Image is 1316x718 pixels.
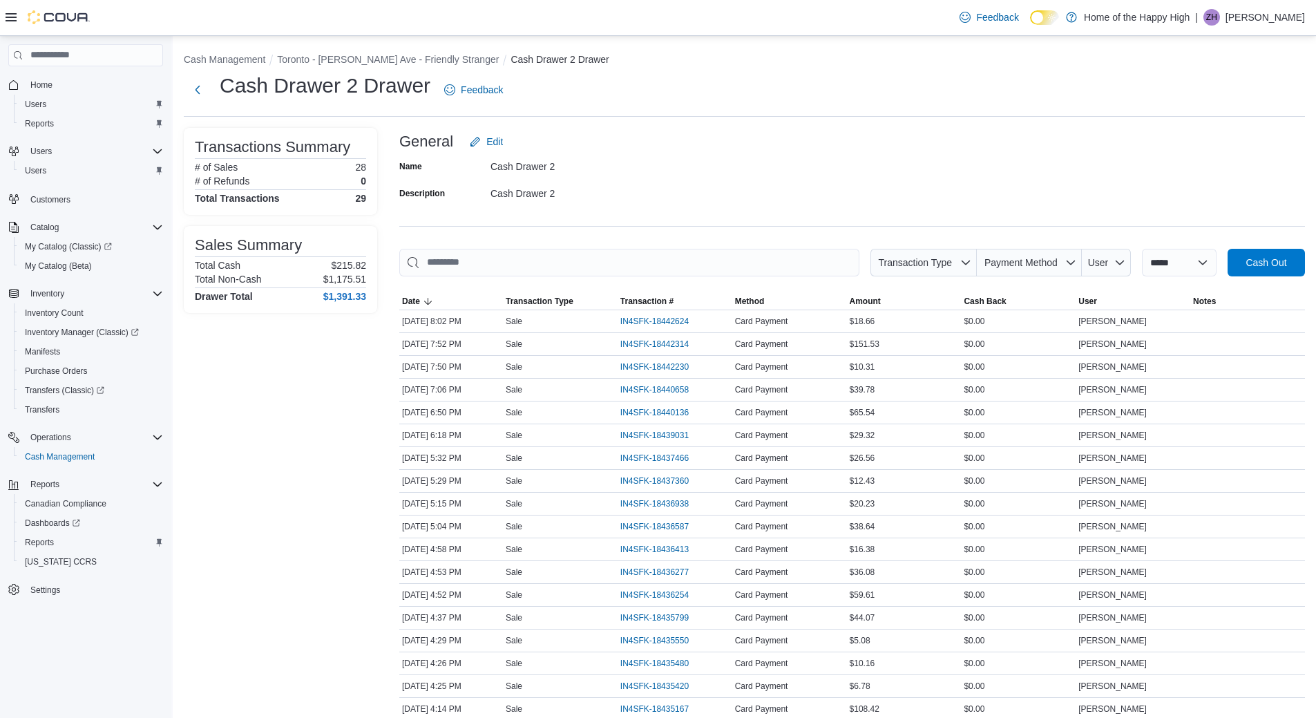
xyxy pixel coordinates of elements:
[25,219,64,236] button: Catalog
[503,293,618,310] button: Transaction Type
[961,404,1076,421] div: $0.00
[735,475,788,486] span: Card Payment
[1076,293,1190,310] button: User
[399,495,503,512] div: [DATE] 5:15 PM
[620,453,689,464] span: IN4SFK-18437466
[620,678,703,695] button: IN4SFK-18435420
[25,219,163,236] span: Catalog
[3,284,169,303] button: Inventory
[195,176,249,187] h6: # of Refunds
[399,293,503,310] button: Date
[3,475,169,494] button: Reports
[399,541,503,558] div: [DATE] 4:58 PM
[620,541,703,558] button: IN4SFK-18436413
[19,305,163,321] span: Inventory Count
[14,494,169,513] button: Canadian Compliance
[19,534,59,551] a: Reports
[506,296,573,307] span: Transaction Type
[1078,658,1147,669] span: [PERSON_NAME]
[506,635,522,646] p: Sale
[961,293,1076,310] button: Cash Back
[3,142,169,161] button: Users
[620,407,689,418] span: IN4SFK-18440136
[25,451,95,462] span: Cash Management
[399,133,453,150] h3: General
[25,556,97,567] span: [US_STATE] CCRS
[620,339,689,350] span: IN4SFK-18442314
[961,313,1076,330] div: $0.00
[25,143,163,160] span: Users
[620,475,689,486] span: IN4SFK-18437360
[976,10,1018,24] span: Feedback
[399,336,503,352] div: [DATE] 7:52 PM
[620,701,703,717] button: IN4SFK-18435167
[323,274,366,285] p: $1,175.51
[961,564,1076,580] div: $0.00
[618,293,732,310] button: Transaction #
[14,361,169,381] button: Purchase Orders
[620,313,703,330] button: IN4SFK-18442624
[511,54,609,65] button: Cash Drawer 2 Drawer
[620,658,689,669] span: IN4SFK-18435480
[195,162,238,173] h6: # of Sales
[620,564,703,580] button: IN4SFK-18436277
[1078,339,1147,350] span: [PERSON_NAME]
[19,324,163,341] span: Inventory Manager (Classic)
[620,589,689,601] span: IN4SFK-18436254
[399,161,422,172] label: Name
[25,429,77,446] button: Operations
[399,678,503,695] div: [DATE] 4:25 PM
[735,589,788,601] span: Card Payment
[850,544,875,555] span: $16.38
[19,96,163,113] span: Users
[195,260,240,271] h6: Total Cash
[850,316,875,327] span: $18.66
[1078,498,1147,509] span: [PERSON_NAME]
[620,336,703,352] button: IN4SFK-18442314
[850,430,875,441] span: $29.32
[25,143,57,160] button: Users
[25,498,106,509] span: Canadian Compliance
[30,288,64,299] span: Inventory
[1203,9,1220,26] div: Zachary Haire
[620,612,689,623] span: IN4SFK-18435799
[19,115,59,132] a: Reports
[25,285,70,302] button: Inventory
[14,552,169,571] button: [US_STATE] CCRS
[30,585,60,596] span: Settings
[850,361,875,372] span: $10.31
[1193,296,1216,307] span: Notes
[847,293,962,310] button: Amount
[506,658,522,669] p: Sale
[19,554,102,570] a: [US_STATE] CCRS
[25,190,163,207] span: Customers
[732,293,847,310] button: Method
[620,610,703,626] button: IN4SFK-18435799
[14,256,169,276] button: My Catalog (Beta)
[735,407,788,418] span: Card Payment
[277,54,499,65] button: Toronto - [PERSON_NAME] Ave - Friendly Stranger
[25,118,54,129] span: Reports
[195,291,253,302] h4: Drawer Total
[961,632,1076,649] div: $0.00
[14,95,169,114] button: Users
[195,237,302,254] h3: Sales Summary
[1078,296,1097,307] span: User
[506,316,522,327] p: Sale
[1082,249,1131,276] button: User
[961,336,1076,352] div: $0.00
[735,296,765,307] span: Method
[961,518,1076,535] div: $0.00
[620,681,689,692] span: IN4SFK-18435420
[19,258,163,274] span: My Catalog (Beta)
[620,518,703,535] button: IN4SFK-18436587
[184,53,1305,69] nav: An example of EuiBreadcrumbs
[25,285,163,302] span: Inventory
[1078,430,1147,441] span: [PERSON_NAME]
[850,658,875,669] span: $10.16
[195,274,262,285] h6: Total Non-Cash
[620,495,703,512] button: IN4SFK-18436938
[14,381,169,400] a: Transfers (Classic)
[30,479,59,490] span: Reports
[19,363,93,379] a: Purchase Orders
